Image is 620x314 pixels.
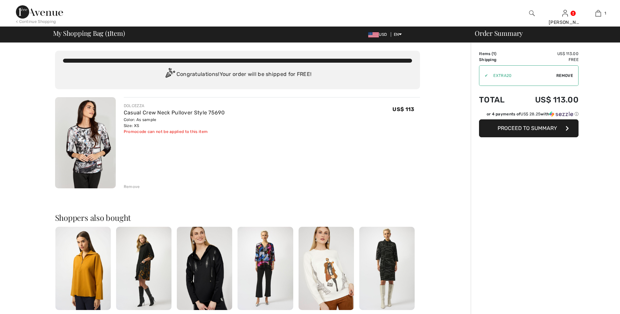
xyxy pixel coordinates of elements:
[549,111,573,117] img: Sezzle
[392,106,414,112] span: US$ 113
[479,89,516,111] td: Total
[467,30,616,36] div: Order Summary
[116,227,172,310] img: Knee-Length A-Line Dress Style 253186
[53,30,125,36] span: My Shopping Bag ( Item)
[516,89,579,111] td: US$ 113.00
[299,227,354,310] img: Graphic Long-Sleeve Pullover Style 253820
[359,227,415,310] img: Knee-Length Shift Dress Style 253197
[562,9,568,17] img: My Info
[520,112,540,116] span: US$ 28.25
[498,125,557,131] span: Proceed to Summary
[479,51,516,57] td: Items ( )
[107,28,109,37] span: 1
[124,129,225,135] div: Promocode can not be applied to this item
[124,109,225,116] a: Casual Crew Neck Pullover Style 75690
[479,73,488,79] div: ✔
[16,5,63,19] img: 1ère Avenue
[63,68,412,81] div: Congratulations! Your order will be shipped for FREE!
[238,227,293,310] img: Straight Mid-Rise Jeans Style 252926
[487,111,579,117] div: or 4 payments of with
[556,73,573,79] span: Remove
[16,19,56,25] div: < Continue Shopping
[582,9,614,17] a: 1
[124,184,140,190] div: Remove
[516,57,579,63] td: Free
[124,103,225,109] div: DOLCEZZA
[493,51,495,56] span: 1
[516,51,579,57] td: US$ 113.00
[488,66,556,86] input: Promo code
[479,111,579,119] div: or 4 payments ofUS$ 28.25withSezzle Click to learn more about Sezzle
[595,9,601,17] img: My Bag
[368,32,389,37] span: USD
[479,119,579,137] button: Proceed to Summary
[368,32,379,37] img: US Dollar
[604,10,606,16] span: 1
[124,117,225,129] div: Color: As sample Size: XS
[55,214,420,221] h2: Shoppers also bought
[163,68,176,81] img: Congratulation2.svg
[549,19,581,26] div: [PERSON_NAME]
[55,227,111,310] img: Hooded Zipper Relaxed Fit Style 253963
[529,9,535,17] img: search the website
[394,32,402,37] span: EN
[177,227,232,310] img: Hooded Jewel Embellished Pullover Style 253776
[55,97,116,188] img: Casual Crew Neck Pullover Style 75690
[562,10,568,16] a: Sign In
[479,57,516,63] td: Shipping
